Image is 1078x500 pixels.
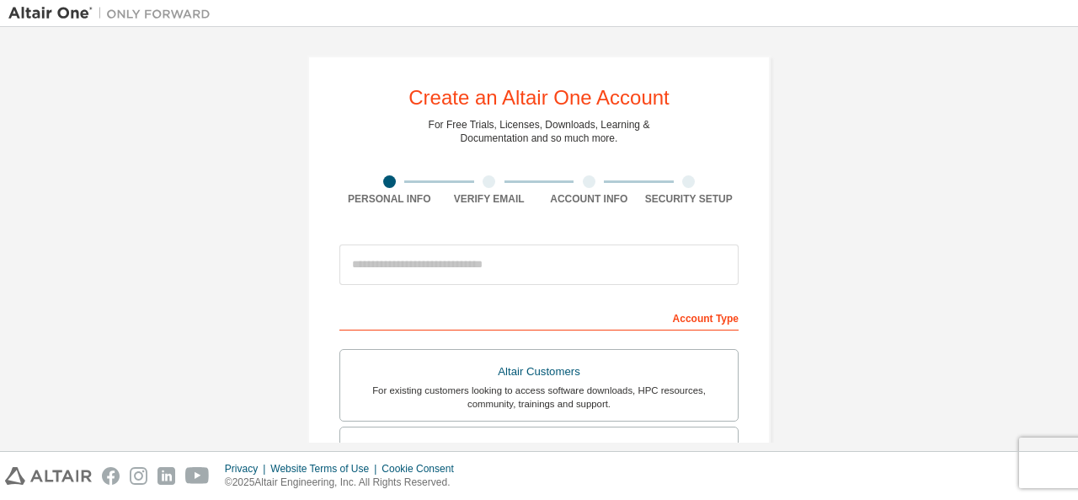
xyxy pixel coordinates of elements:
img: linkedin.svg [157,467,175,485]
img: altair_logo.svg [5,467,92,485]
img: Altair One [8,5,219,22]
div: Students [350,438,728,461]
img: facebook.svg [102,467,120,485]
div: Altair Customers [350,360,728,384]
div: Cookie Consent [382,462,463,476]
div: Account Info [539,192,639,206]
div: Security Setup [639,192,739,206]
div: Create an Altair One Account [408,88,670,108]
div: Verify Email [440,192,540,206]
p: © 2025 Altair Engineering, Inc. All Rights Reserved. [225,476,464,490]
div: For Free Trials, Licenses, Downloads, Learning & Documentation and so much more. [429,118,650,145]
img: instagram.svg [130,467,147,485]
div: Account Type [339,304,739,331]
div: Privacy [225,462,270,476]
div: For existing customers looking to access software downloads, HPC resources, community, trainings ... [350,384,728,411]
div: Website Terms of Use [270,462,382,476]
img: youtube.svg [185,467,210,485]
div: Personal Info [339,192,440,206]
